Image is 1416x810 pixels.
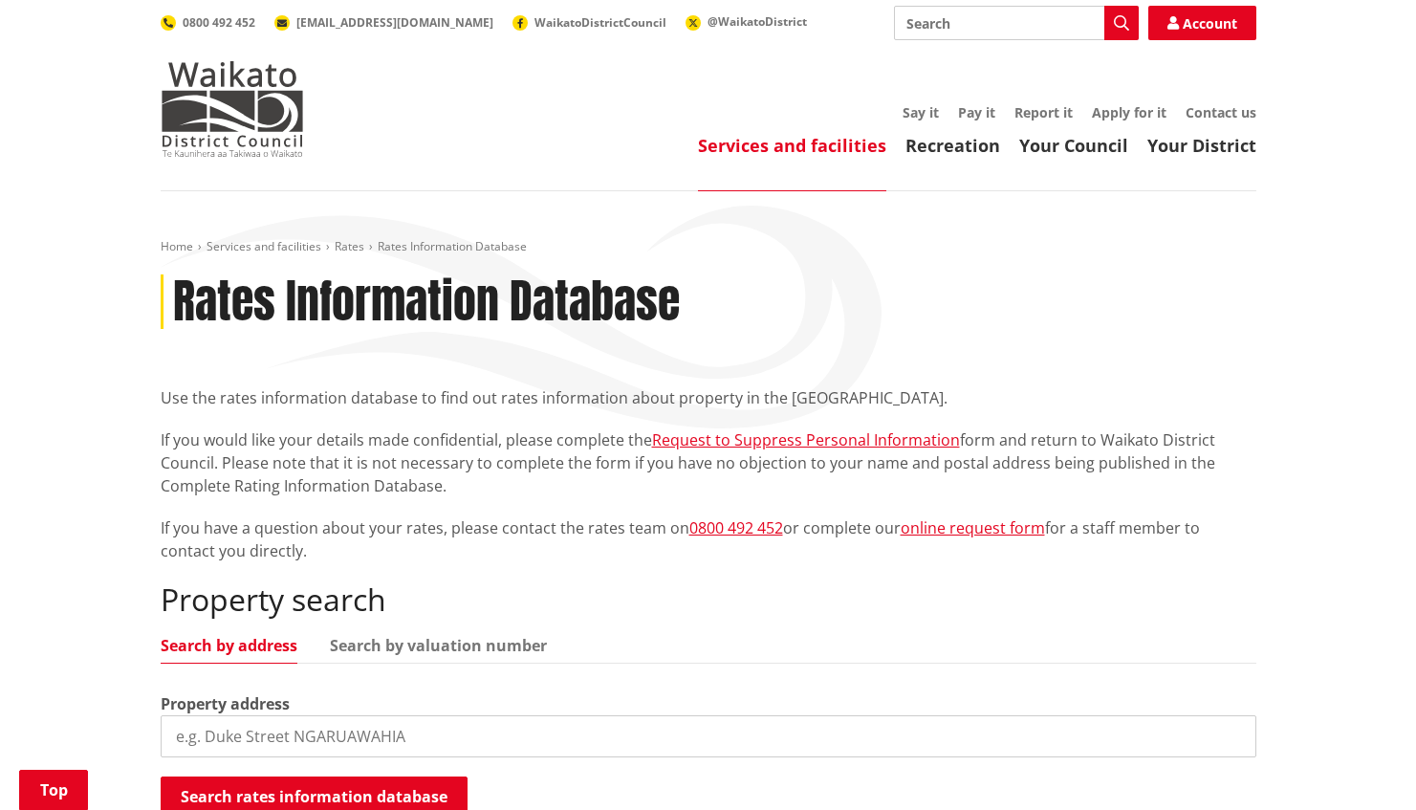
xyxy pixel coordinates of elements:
[161,239,1256,255] nav: breadcrumb
[296,14,493,31] span: [EMAIL_ADDRESS][DOMAIN_NAME]
[901,517,1045,538] a: online request form
[161,692,290,715] label: Property address
[161,715,1256,757] input: e.g. Duke Street NGARUAWAHIA
[161,428,1256,497] p: If you would like your details made confidential, please complete the form and return to Waikato ...
[207,238,321,254] a: Services and facilities
[534,14,666,31] span: WaikatoDistrictCouncil
[1014,103,1073,121] a: Report it
[1147,134,1256,157] a: Your District
[161,581,1256,618] h2: Property search
[161,638,297,653] a: Search by address
[1019,134,1128,157] a: Your Council
[335,238,364,254] a: Rates
[1186,103,1256,121] a: Contact us
[958,103,995,121] a: Pay it
[378,238,527,254] span: Rates Information Database
[698,134,886,157] a: Services and facilities
[1092,103,1166,121] a: Apply for it
[1148,6,1256,40] a: Account
[161,61,304,157] img: Waikato District Council - Te Kaunihera aa Takiwaa o Waikato
[161,516,1256,562] p: If you have a question about your rates, please contact the rates team on or complete our for a s...
[689,517,783,538] a: 0800 492 452
[330,638,547,653] a: Search by valuation number
[686,13,807,30] a: @WaikatoDistrict
[512,14,666,31] a: WaikatoDistrictCouncil
[173,274,680,330] h1: Rates Information Database
[161,238,193,254] a: Home
[274,14,493,31] a: [EMAIL_ADDRESS][DOMAIN_NAME]
[183,14,255,31] span: 0800 492 452
[905,134,1000,157] a: Recreation
[652,429,960,450] a: Request to Suppress Personal Information
[161,14,255,31] a: 0800 492 452
[19,770,88,810] a: Top
[903,103,939,121] a: Say it
[161,386,1256,409] p: Use the rates information database to find out rates information about property in the [GEOGRAPHI...
[708,13,807,30] span: @WaikatoDistrict
[894,6,1139,40] input: Search input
